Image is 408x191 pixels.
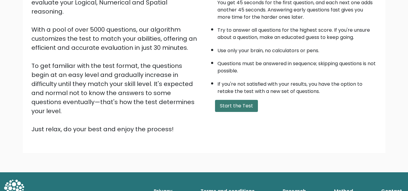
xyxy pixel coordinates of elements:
[217,24,377,41] li: Try to answer all questions for the highest score. If you're unsure about a question, make an edu...
[217,44,377,54] li: Use only your brain, no calculators or pens.
[217,57,377,75] li: Questions must be answered in sequence; skipping questions is not possible.
[215,100,258,112] button: Start the Test
[217,78,377,95] li: If you're not satisfied with your results, you have the option to retake the test with a new set ...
